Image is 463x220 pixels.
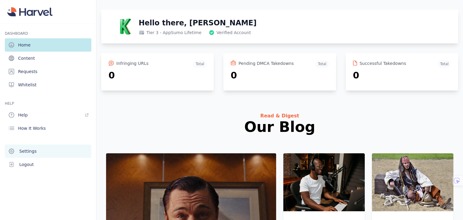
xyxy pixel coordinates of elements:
button: Clip a screenshot [18,67,110,77]
span: Help [18,112,28,118]
a: Settings [5,145,91,158]
span: How It Works [18,125,46,131]
span: Whitelist [18,82,36,88]
button: Clip a block [18,58,110,67]
h3: HELP [5,101,91,106]
button: Clip a bookmark [18,38,110,48]
span: Settings [19,148,36,154]
a: How It Works [5,122,91,135]
a: Help [5,108,91,122]
span: Clear all and close [73,85,106,92]
span: Read & Digest [260,113,299,119]
span: xTiles [29,8,39,13]
span: Clip a block [27,60,47,65]
img: Harvel [7,7,52,16]
a: Content [5,52,91,65]
button: Clip a selection (Select text first) [18,48,110,58]
h1: Hello there, [PERSON_NAME] [139,18,257,28]
span: Inbox Panel [25,189,45,196]
input: Untitled [15,26,112,38]
span: Clip a bookmark [27,41,55,46]
a: Home [5,38,91,52]
span: Requests [18,69,37,75]
h2: 0 [231,70,329,81]
dd: Tier 3 - AppSumo Lifetime [139,30,201,36]
button: Logout [5,158,91,171]
span: Total [438,60,451,68]
h3: Dashboard [5,31,91,36]
h2: 0 [109,70,206,81]
a: Whitelist [5,78,91,91]
span: Total [193,60,206,68]
span: Content [18,55,35,61]
h2: 0 [353,70,451,81]
span: Total [316,60,329,68]
h3: Successful Takedowns [360,60,406,68]
dd: Verified account [209,30,251,36]
h3: Pending DMCA Takedowns [238,60,294,68]
span: Logout [19,161,34,167]
div: Destination [15,181,109,187]
span: Home [18,42,30,48]
h3: Infringing URLs [116,60,149,68]
a: Requests [5,65,91,78]
span: Clip a selection (Select text first) [27,50,80,55]
h2: Our Blog [106,120,453,134]
span: Clip a screenshot [27,70,55,75]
